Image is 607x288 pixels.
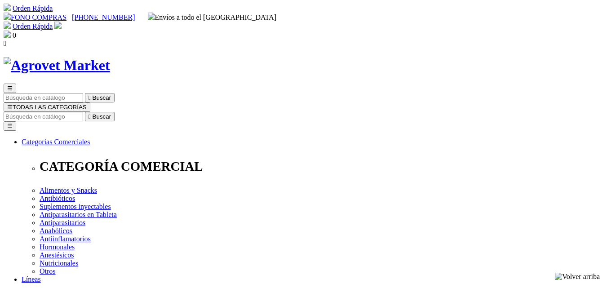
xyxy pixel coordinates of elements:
[40,219,85,226] a: Antiparasitarios
[13,4,53,12] a: Orden Rápida
[4,84,16,93] button: ☰
[4,31,11,38] img: shopping-bag.svg
[40,235,91,243] a: Antiinflamatorios
[54,22,62,30] a: Acceda a su cuenta de cliente
[40,243,75,251] a: Hormonales
[4,22,11,29] img: shopping-cart.svg
[93,94,111,101] span: Buscar
[85,112,115,121] button:  Buscar
[40,211,117,218] a: Antiparasitarios en Tableta
[22,275,41,283] a: Líneas
[93,113,111,120] span: Buscar
[40,203,111,210] a: Suplementos inyectables
[40,227,72,235] a: Anabólicos
[4,93,83,102] input: Buscar
[4,57,110,74] img: Agrovet Market
[40,251,74,259] a: Anestésicos
[89,113,91,120] i: 
[4,102,90,112] button: ☰TODAS LAS CATEGORÍAS
[148,13,277,21] span: Envíos a todo el [GEOGRAPHIC_DATA]
[4,4,11,11] img: shopping-cart.svg
[22,138,90,146] a: Categorías Comerciales
[54,22,62,29] img: user.svg
[72,13,135,21] a: [PHONE_NUMBER]
[40,267,56,275] a: Otros
[40,259,78,267] a: Nutricionales
[4,13,66,21] a: FONO COMPRAS
[555,273,600,281] img: Volver arriba
[148,13,155,20] img: delivery-truck.svg
[4,40,6,47] i: 
[40,195,75,202] a: Antibióticos
[85,93,115,102] button:  Buscar
[89,94,91,101] i: 
[4,13,11,20] img: phone.svg
[40,159,603,174] p: CATEGORÍA COMERCIAL
[40,186,97,194] a: Alimentos y Snacks
[4,121,16,131] button: ☰
[4,112,83,121] input: Buscar
[13,22,53,30] a: Orden Rápida
[7,85,13,92] span: ☰
[13,31,16,39] span: 0
[7,104,13,111] span: ☰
